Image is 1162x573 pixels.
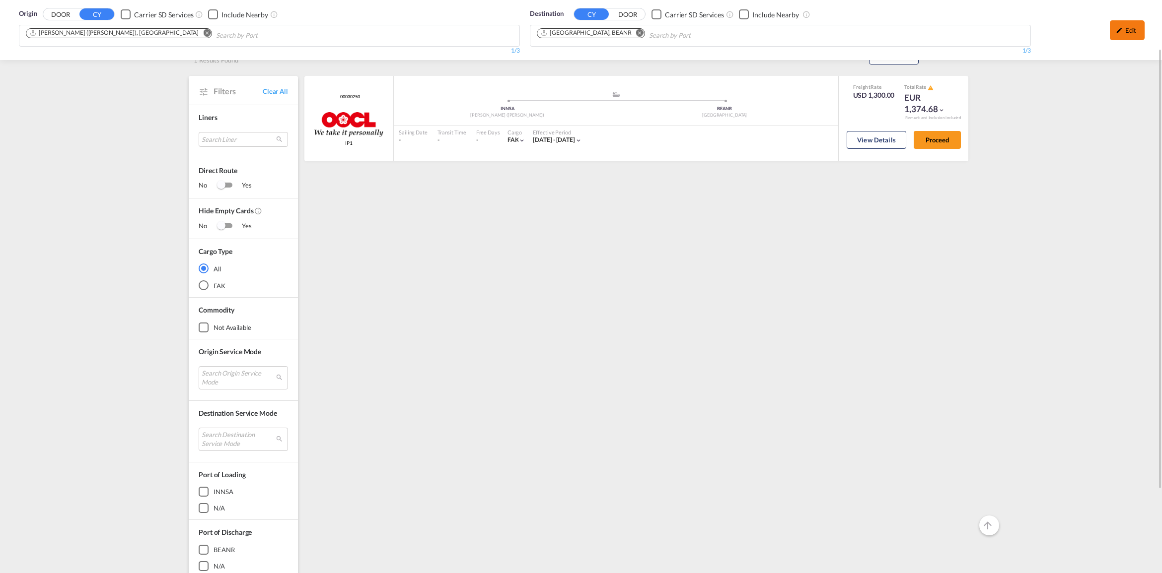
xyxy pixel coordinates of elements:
[199,545,288,555] md-checkbox: BEANR
[847,131,906,149] button: View Details
[853,83,895,90] div: Freight Rate
[1116,27,1123,34] md-icon: icon-pencil
[214,562,225,571] div: N/A
[752,10,799,20] div: Include Nearby
[29,29,201,37] div: Press delete to remove this chip.
[199,166,288,181] span: Direct Route
[533,136,575,143] span: [DATE] - [DATE]
[938,107,945,114] md-icon: icon-chevron-down
[19,9,37,19] span: Origin
[214,323,251,332] div: not available
[199,503,288,513] md-checkbox: N/A
[199,247,232,256] div: Cargo Type
[616,112,834,119] div: [GEOGRAPHIC_DATA]
[518,137,525,144] md-icon: icon-chevron-down
[199,263,288,273] md-radio-button: All
[208,9,268,19] md-checkbox: Checkbox No Ink
[616,106,834,112] div: BEANR
[399,136,428,144] div: -
[540,29,632,37] div: Antwerp, BEANR
[928,85,934,91] md-icon: icon-alert
[199,306,234,314] span: Commodity
[665,10,724,20] div: Carrier SD Services
[43,9,78,20] button: DOOR
[121,9,193,19] md-checkbox: Checkbox No Ink
[199,206,288,221] span: Hide Empty Cards
[199,221,217,231] span: No
[530,9,564,19] span: Destination
[802,10,810,18] md-icon: Unchecked: Ignores neighbouring ports when fetching rates.Checked : Includes neighbouring ports w...
[508,136,519,143] span: FAK
[575,137,582,144] md-icon: icon-chevron-down
[739,9,799,19] md-checkbox: Checkbox No Ink
[979,515,999,535] button: Go to Top
[914,131,961,149] button: Proceed
[535,25,747,44] md-chips-wrap: Chips container. Use arrow keys to select chips.
[533,136,575,144] div: 11 Aug 2025 - 31 Aug 2025
[197,29,212,39] button: Remove
[199,280,288,290] md-radio-button: FAK
[338,94,360,100] span: 00030250
[199,409,277,417] span: Destination Service Mode
[338,94,360,100] div: Contract / Rate Agreement / Tariff / Spot Pricing Reference Number: 00030250
[610,9,645,20] button: DOOR
[508,128,526,136] div: Cargo
[194,56,238,64] span: 1 Results Found
[270,10,278,18] md-icon: Unchecked: Ignores neighbouring ports when fetching rates.Checked : Includes neighbouring ports w...
[29,29,199,37] div: Jawaharlal Nehru (Nhava Sheva), INNSA
[399,128,428,136] div: Sailing Date
[476,136,478,144] div: -
[134,10,193,20] div: Carrier SD Services
[195,10,203,18] md-icon: Unchecked: Search for CY (Container Yard) services for all selected carriers.Checked : Search for...
[530,47,1031,55] div: 1/3
[199,181,217,191] span: No
[214,545,235,554] div: BEANR
[216,28,310,44] input: Search by Port
[652,9,724,19] md-checkbox: Checkbox No Ink
[214,487,233,496] div: INNSA
[232,181,252,191] span: Yes
[214,86,263,97] span: Filters
[19,47,520,55] div: 1/3
[314,112,384,137] img: OOCL
[399,112,616,119] div: [PERSON_NAME] ([PERSON_NAME])
[540,29,634,37] div: Press delete to remove this chip.
[726,10,734,18] md-icon: Unchecked: Search for CY (Container Yard) services for all selected carriers.Checked : Search for...
[199,528,252,536] span: Port of Discharge
[649,28,743,44] input: Search by Port
[199,470,246,479] span: Port of Loading
[437,128,466,136] div: Transit Time
[533,128,582,136] div: Effective Period
[79,8,114,20] button: CY
[610,92,622,97] md-icon: assets/icons/custom/ship-fill.svg
[221,10,268,20] div: Include Nearby
[254,207,262,215] md-icon: Activate this filter to exclude rate cards without rates.
[199,347,261,356] span: Origin Service Mode
[263,87,288,96] span: Clear All
[199,561,288,571] md-checkbox: N/A
[399,106,616,112] div: INNSA
[24,25,314,44] md-chips-wrap: Chips container. Use arrow keys to select chips.
[853,90,895,100] div: USD 1,300.00
[232,221,252,231] span: Yes
[904,92,954,116] div: EUR 1,374.68
[898,115,968,121] div: Remark and Inclusion included
[199,113,217,122] span: Liners
[345,139,353,146] span: IP1
[927,84,934,91] button: icon-alert
[437,136,466,144] div: -
[904,83,954,91] div: Total Rate
[214,504,225,512] div: N/A
[476,128,500,136] div: Free Days
[630,29,645,39] button: Remove
[574,8,609,20] button: CY
[982,519,994,531] md-icon: icon-arrow-up
[1110,20,1145,40] div: icon-pencilEdit
[199,487,288,497] md-checkbox: INNSA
